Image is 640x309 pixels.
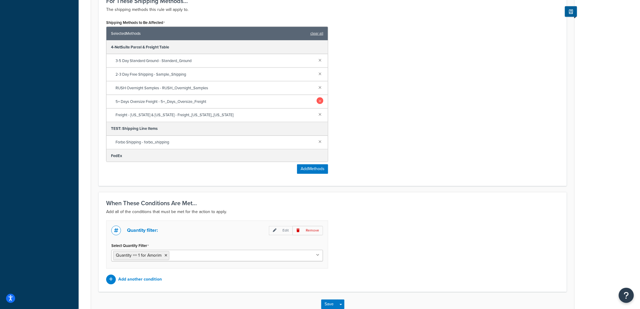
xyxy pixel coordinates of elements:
[106,6,559,13] p: The shipping methods this rule will apply to.
[619,288,634,303] button: Open Resource Center
[297,164,328,174] button: AddMethods
[116,111,314,120] span: Freight - [US_STATE] & [US_STATE] - Freight_[US_STATE]_[US_STATE]
[116,70,314,79] span: 2-3 Day Free Shipping - Sample_Shipping
[106,200,559,207] h3: When These Conditions Are Met...
[565,6,577,17] button: Show Help Docs
[310,29,323,38] a: clear all
[106,150,328,163] div: FedEx
[106,20,165,25] label: Shipping Methods to Be Affected
[106,209,559,216] p: Add all of the conditions that must be met for the action to apply.
[106,41,328,54] div: 4-NetSuite Parcel & Freight Table
[116,252,162,259] span: Quantity == 1 for Amorim
[116,97,314,106] span: 5+ Days Oversize Freight - 5+_Days_Oversize_Freight
[269,226,292,235] p: Edit
[292,226,323,235] p: Remove
[116,138,314,147] span: Forbo Shipping - forbo_shipping
[111,29,307,38] span: Selected Methods
[116,84,314,92] span: RUSH Overnight Samples - RUSH_Overnight_Samples
[106,122,328,136] div: TEST: Shipping Line Items
[111,244,149,248] label: Select Quantity Filter
[118,275,162,284] p: Add another condition
[127,226,158,235] p: Quantity filter:
[116,57,314,65] span: 3-5 Day Standard Ground - Standard_Ground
